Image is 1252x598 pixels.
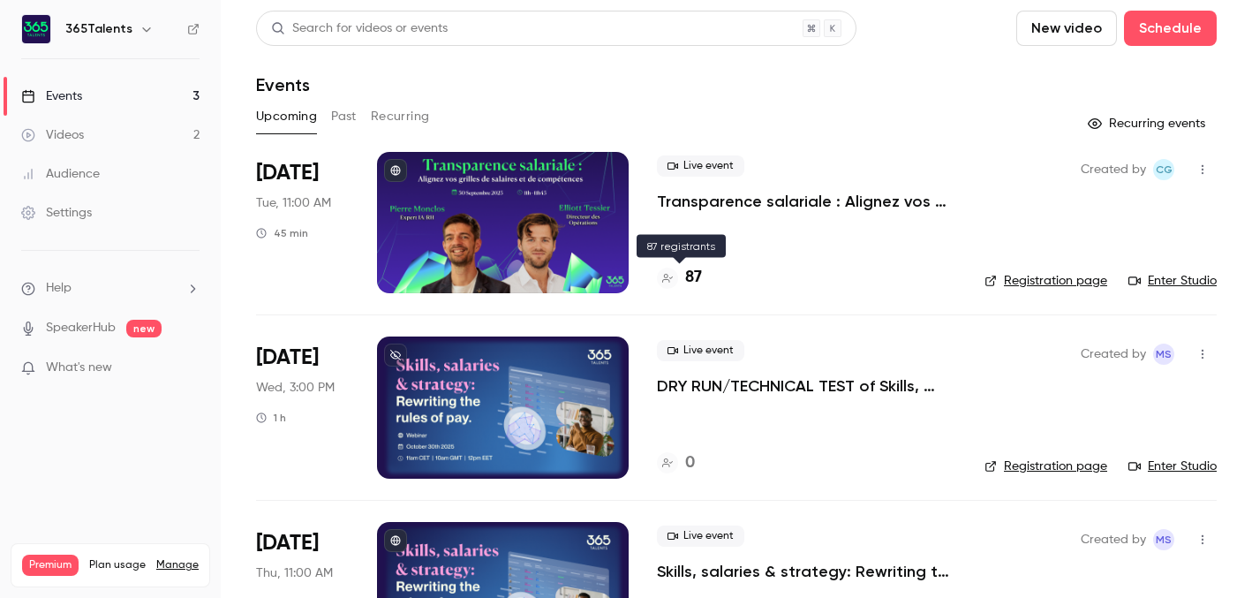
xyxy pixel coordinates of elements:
[657,561,956,582] a: Skills, salaries & strategy: Rewriting the rules of pay
[22,15,50,43] img: 365Talents
[657,526,744,547] span: Live event
[331,102,357,131] button: Past
[256,226,308,240] div: 45 min
[89,558,146,572] span: Plan usage
[1128,458,1217,475] a: Enter Studio
[1156,344,1172,365] span: MS
[22,555,79,576] span: Premium
[657,155,744,177] span: Live event
[685,451,695,475] h4: 0
[256,152,349,293] div: Sep 30 Tue, 11:00 AM (Europe/Paris)
[256,344,319,372] span: [DATE]
[371,102,430,131] button: Recurring
[256,529,319,557] span: [DATE]
[46,279,72,298] span: Help
[256,74,310,95] h1: Events
[178,360,200,376] iframe: Noticeable Trigger
[657,375,956,397] a: DRY RUN/TECHNICAL TEST of Skills, salaries & strategy: Rewriting the rules of pay
[271,19,448,38] div: Search for videos or events
[1124,11,1217,46] button: Schedule
[1081,529,1146,550] span: Created by
[657,266,702,290] a: 87
[21,204,92,222] div: Settings
[657,340,744,361] span: Live event
[46,359,112,377] span: What's new
[1153,159,1174,180] span: Cynthia Garcia
[65,20,132,38] h6: 365Talents
[984,272,1107,290] a: Registration page
[46,319,116,337] a: SpeakerHub
[126,320,162,337] span: new
[256,102,317,131] button: Upcoming
[685,266,702,290] h4: 87
[21,165,100,183] div: Audience
[156,558,199,572] a: Manage
[1156,159,1173,180] span: CG
[21,87,82,105] div: Events
[1081,159,1146,180] span: Created by
[1153,344,1174,365] span: Maria Salazar
[21,126,84,144] div: Videos
[256,564,333,582] span: Thu, 11:00 AM
[657,191,956,212] a: Transparence salariale : Alignez vos grilles de salaires et de compétences
[256,337,349,478] div: Oct 29 Wed, 3:00 PM (Europe/Paris)
[1080,110,1217,138] button: Recurring events
[21,279,200,298] li: help-dropdown-opener
[1153,529,1174,550] span: Maria Salazar
[256,159,319,187] span: [DATE]
[256,194,331,212] span: Tue, 11:00 AM
[657,451,695,475] a: 0
[256,411,286,425] div: 1 h
[256,379,335,397] span: Wed, 3:00 PM
[1016,11,1117,46] button: New video
[1156,529,1172,550] span: MS
[1128,272,1217,290] a: Enter Studio
[984,458,1107,475] a: Registration page
[1081,344,1146,365] span: Created by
